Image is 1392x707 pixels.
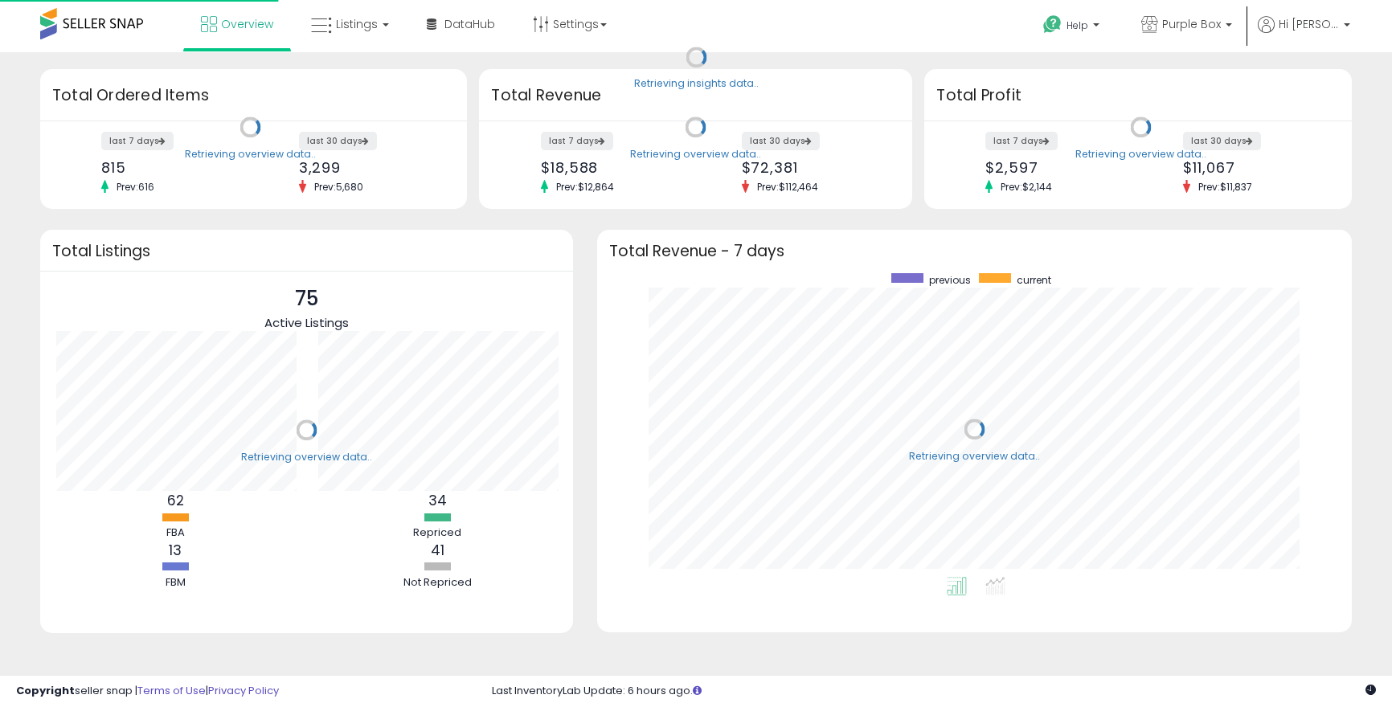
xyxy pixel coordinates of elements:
span: Listings [336,16,378,32]
a: Privacy Policy [208,683,279,698]
div: Retrieving overview data.. [1075,147,1206,161]
div: Retrieving overview data.. [185,147,316,161]
a: Help [1030,2,1116,52]
a: Terms of Use [137,683,206,698]
div: Retrieving overview data.. [909,449,1040,464]
span: Hi [PERSON_NAME] [1279,16,1339,32]
div: Retrieving overview data.. [241,450,372,464]
span: Help [1067,18,1088,32]
div: Last InventoryLab Update: 6 hours ago. [492,684,1376,699]
strong: Copyright [16,683,75,698]
div: Retrieving overview data.. [630,147,761,161]
a: Hi [PERSON_NAME] [1258,16,1350,52]
span: DataHub [444,16,495,32]
span: Purple Box [1162,16,1221,32]
div: seller snap | | [16,684,279,699]
i: Get Help [1042,14,1062,35]
i: Click here to read more about un-synced listings. [693,685,702,696]
span: Overview [221,16,273,32]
